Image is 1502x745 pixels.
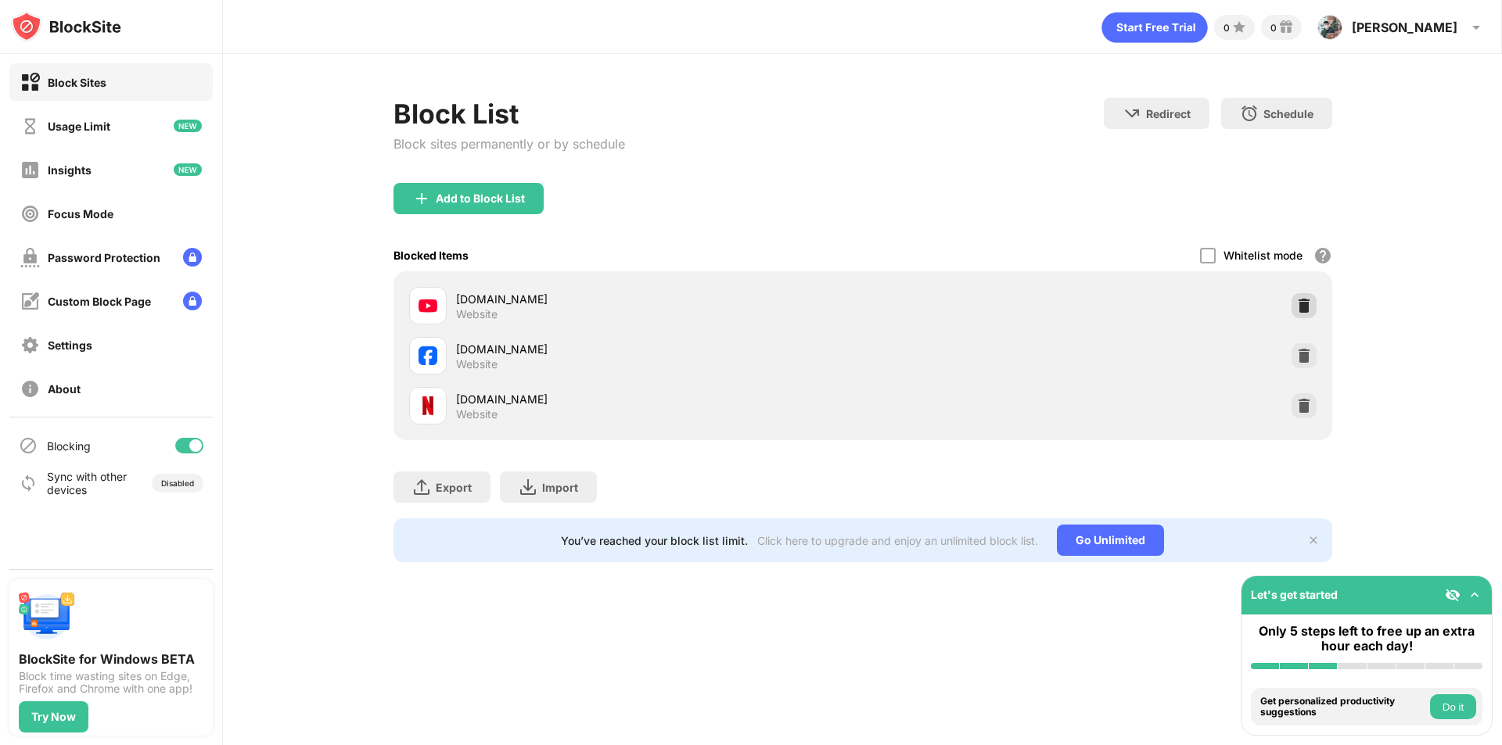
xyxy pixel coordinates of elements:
[1224,249,1303,262] div: Whitelist mode
[48,338,92,352] div: Settings
[1270,22,1277,34] div: 0
[456,341,863,357] div: [DOMAIN_NAME]
[1251,624,1482,654] div: Only 5 steps left to free up an extra hour each day!
[1307,534,1320,546] img: x-button.svg
[456,391,863,407] div: [DOMAIN_NAME]
[174,163,202,176] img: new-icon.svg
[1277,18,1295,37] img: reward-small.svg
[1057,525,1164,556] div: Go Unlimited
[11,11,121,42] img: logo-blocksite.svg
[183,248,202,267] img: lock-menu.svg
[1317,15,1342,40] img: photo.jpg
[48,120,110,133] div: Usage Limit
[20,160,40,180] img: insights-off.svg
[393,136,625,152] div: Block sites permanently or by schedule
[393,98,625,130] div: Block List
[1260,696,1426,718] div: Get personalized productivity suggestions
[1352,20,1457,35] div: [PERSON_NAME]
[19,436,38,455] img: blocking-icon.svg
[456,357,498,371] div: Website
[1146,107,1191,120] div: Redirect
[19,474,38,492] img: sync-icon.svg
[19,589,75,645] img: push-desktop.svg
[1263,107,1313,120] div: Schedule
[757,534,1038,547] div: Click here to upgrade and enjoy an unlimited block list.
[48,382,81,396] div: About
[20,335,40,355] img: settings-off.svg
[1230,18,1249,37] img: points-small.svg
[1224,22,1230,34] div: 0
[419,296,437,315] img: favicons
[1251,588,1338,601] div: Let's get started
[31,711,76,723] div: Try Now
[183,292,202,310] img: lock-menu.svg
[47,470,128,496] div: Sync with other devices
[1445,587,1461,603] img: eye-not-visible.svg
[48,207,113,220] div: Focus Mode
[47,439,91,453] div: Blocking
[20,116,40,136] img: time-usage-off.svg
[48,251,160,264] div: Password Protection
[19,670,203,695] div: Block time wasting sites on Edge, Firefox and Chrome with one app!
[456,307,498,321] div: Website
[456,407,498,421] div: Website
[1467,587,1482,603] img: omni-setup-toggle.svg
[174,120,202,132] img: new-icon.svg
[20,204,40,224] img: focus-off.svg
[48,295,151,308] div: Custom Block Page
[20,379,40,399] img: about-off.svg
[561,534,748,547] div: You’ve reached your block list limit.
[20,73,40,92] img: block-on.svg
[456,291,863,307] div: [DOMAIN_NAME]
[20,248,40,267] img: password-protection-off.svg
[419,346,437,365] img: favicons
[19,651,203,667] div: BlockSite for Windows BETA
[20,292,40,311] img: customize-block-page-off.svg
[436,481,472,494] div: Export
[419,396,437,415] img: favicons
[436,192,525,205] div: Add to Block List
[393,249,469,262] div: Blocked Items
[48,76,106,89] div: Block Sites
[1430,694,1476,719] button: Do it
[48,163,92,177] div: Insights
[542,481,578,494] div: Import
[1101,12,1208,43] div: animation
[161,478,194,488] div: Disabled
